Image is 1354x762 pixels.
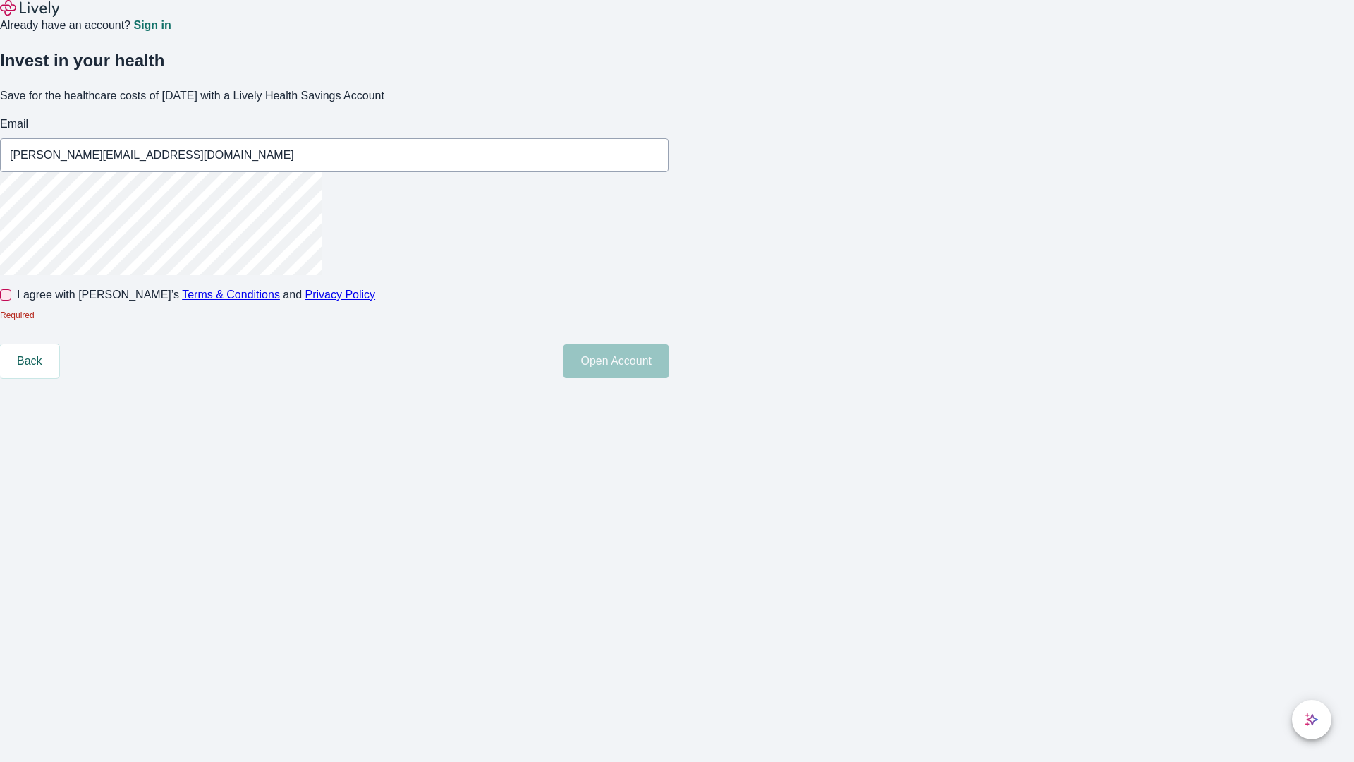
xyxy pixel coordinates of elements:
[133,20,171,31] a: Sign in
[1305,713,1319,727] svg: Lively AI Assistant
[182,289,280,301] a: Terms & Conditions
[17,286,375,303] span: I agree with [PERSON_NAME]’s and
[305,289,376,301] a: Privacy Policy
[1292,700,1331,739] button: chat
